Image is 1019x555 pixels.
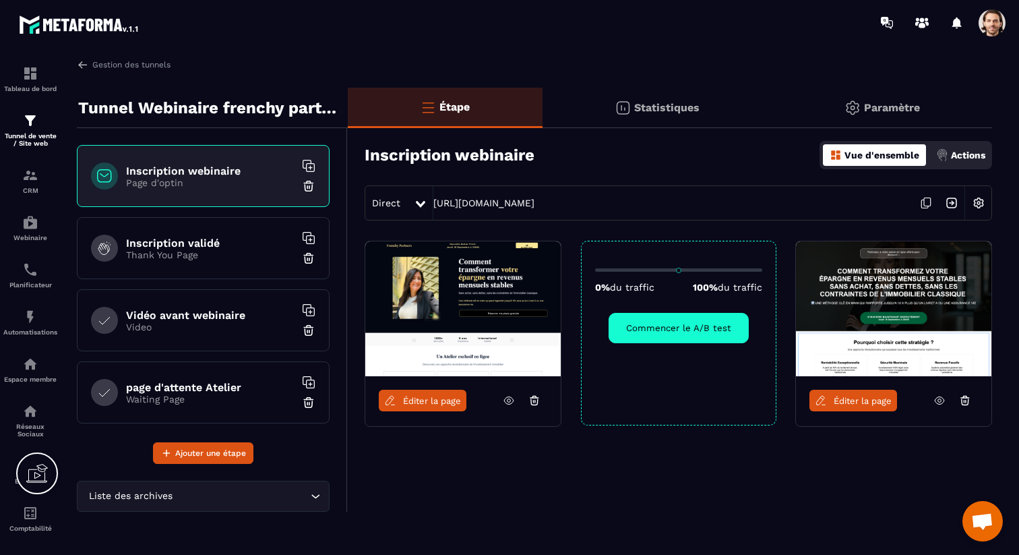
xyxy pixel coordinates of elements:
[420,99,436,115] img: bars-o.4a397970.svg
[22,113,38,129] img: formation
[3,393,57,448] a: social-networksocial-networkRéseaux Sociaux
[3,234,57,241] p: Webinaire
[809,390,897,411] a: Éditer la page
[22,356,38,372] img: automations
[796,241,991,376] img: image
[3,525,57,532] p: Comptabilité
[302,252,315,265] img: trash
[433,198,534,208] a: [URL][DOMAIN_NAME]
[834,396,892,406] span: Éditer la page
[610,282,654,293] span: du traffic
[718,282,762,293] span: du traffic
[77,481,330,512] div: Search for option
[936,149,948,161] img: actions.d6e523a2.png
[175,446,246,460] span: Ajouter une étape
[3,252,57,299] a: schedulerschedulerPlanificateur
[365,241,561,376] img: image
[3,423,57,438] p: Réseaux Sociaux
[126,165,295,177] h6: Inscription webinaire
[126,381,295,394] h6: page d'attente Atelier
[3,132,57,147] p: Tunnel de vente / Site web
[78,94,338,121] p: Tunnel Webinaire frenchy partners
[3,187,57,194] p: CRM
[22,167,38,183] img: formation
[302,396,315,409] img: trash
[609,313,749,343] button: Commencer le A/B test
[3,299,57,346] a: automationsautomationsAutomatisations
[22,505,38,521] img: accountant
[3,281,57,289] p: Planificateur
[3,477,57,485] p: E-mailing
[595,282,654,293] p: 0%
[3,204,57,252] a: automationsautomationsWebinaire
[3,103,57,157] a: formationformationTunnel de vente / Site web
[22,65,38,82] img: formation
[403,396,461,406] span: Éditer la page
[3,376,57,383] p: Espace membre
[3,85,57,92] p: Tableau de bord
[3,328,57,336] p: Automatisations
[302,179,315,193] img: trash
[372,198,400,208] span: Direct
[844,150,919,160] p: Vue d'ensemble
[22,262,38,278] img: scheduler
[3,157,57,204] a: formationformationCRM
[22,403,38,419] img: social-network
[830,149,842,161] img: dashboard-orange.40269519.svg
[302,324,315,337] img: trash
[3,346,57,393] a: automationsautomationsEspace membre
[126,322,295,332] p: Video
[126,177,295,188] p: Page d'optin
[3,495,57,542] a: accountantaccountantComptabilité
[634,101,700,114] p: Statistiques
[77,59,89,71] img: arrow
[3,55,57,103] a: formationformationTableau de bord
[126,250,295,260] p: Thank You Page
[126,394,295,405] p: Waiting Page
[126,309,295,322] h6: Vidéo avant webinaire
[864,101,920,114] p: Paramètre
[22,214,38,231] img: automations
[3,448,57,495] a: emailemailE-mailing
[951,150,985,160] p: Actions
[19,12,140,36] img: logo
[962,501,1003,542] a: Ouvrir le chat
[22,309,38,325] img: automations
[175,489,307,504] input: Search for option
[439,100,470,113] p: Étape
[844,100,861,116] img: setting-gr.5f69749f.svg
[126,237,295,250] h6: Inscription validé
[379,390,466,411] a: Éditer la page
[939,190,964,216] img: arrow-next.bcc2205e.svg
[86,489,175,504] span: Liste des archives
[693,282,762,293] p: 100%
[966,190,991,216] img: setting-w.858f3a88.svg
[77,59,171,71] a: Gestion des tunnels
[615,100,631,116] img: stats.20deebd0.svg
[365,146,534,165] h3: Inscription webinaire
[153,442,253,464] button: Ajouter une étape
